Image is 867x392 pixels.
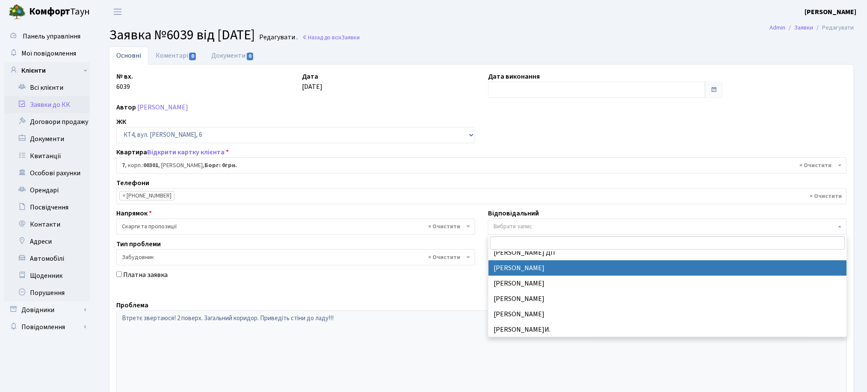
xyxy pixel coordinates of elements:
label: Тип проблеми [116,239,161,249]
a: Квитанції [4,147,90,165]
span: Скарги та пропозиції [122,222,465,231]
b: Борг: 0грн. [204,161,237,170]
b: 00301 [143,161,158,170]
a: Порушення [4,284,90,301]
li: [PERSON_NAME] [488,307,846,322]
a: Панель управління [4,28,90,45]
nav: breadcrumb [757,19,867,37]
span: Вибрати запис [494,222,532,231]
a: Заявки до КК [4,96,90,113]
span: Видалити всі елементи [800,161,832,170]
span: Таун [29,5,90,19]
label: Напрямок [116,208,152,218]
span: Мої повідомлення [21,49,76,58]
label: Телефони [116,178,149,188]
label: Платна заявка [123,270,168,280]
div: [DATE] [296,71,482,98]
li: [PERSON_NAME] [488,291,846,307]
small: Редагувати . [257,33,298,41]
span: <b>7</b>, корп.: <b>00301</b>, Люлько Володимир Борисович, <b>Борг: 0грн.</b> [122,161,836,170]
a: Документи [4,130,90,147]
a: Основні [109,47,148,65]
b: Комфорт [29,5,70,18]
a: Клієнти [4,62,90,79]
a: Щоденник [4,267,90,284]
a: Коментарі [148,47,204,65]
label: ЖК [116,117,126,127]
a: [PERSON_NAME] [137,103,188,112]
a: Повідомлення [4,318,90,336]
span: Заявки [341,33,360,41]
a: Особові рахунки [4,165,90,182]
a: Довідники [4,301,90,318]
a: Всі клієнти [4,79,90,96]
div: 6039 [110,71,296,98]
a: Назад до всіхЗаявки [302,33,360,41]
span: Забудовник [122,253,465,262]
span: Видалити всі елементи [810,192,842,200]
a: Документи [204,47,261,65]
li: 097-109-46-47 [119,191,175,200]
a: Орендарі [4,182,90,199]
label: Дата виконання [488,71,540,82]
span: <b>7</b>, корп.: <b>00301</b>, Люлько Володимир Борисович, <b>Борг: 0грн.</b> [116,157,847,174]
b: 7 [122,161,125,170]
label: № вх. [116,71,133,82]
span: Видалити всі елементи [428,253,460,262]
label: Відповідальний [488,208,539,218]
label: Дата [302,71,319,82]
label: Квартира [116,147,229,157]
a: Відкрити картку клієнта [147,147,225,157]
li: Редагувати [814,23,854,32]
span: Панель управління [23,32,80,41]
label: Проблема [116,300,148,310]
li: [PERSON_NAME] [488,276,846,291]
label: Автор [116,102,136,112]
a: Мої повідомлення [4,45,90,62]
a: Адреси [4,233,90,250]
li: [PERSON_NAME] [488,260,846,276]
span: × [122,192,125,200]
span: Забудовник [116,249,475,265]
a: Контакти [4,216,90,233]
span: Скарги та пропозиції [116,218,475,235]
a: Admin [770,23,786,32]
a: Посвідчення [4,199,90,216]
span: Видалити всі елементи [428,222,460,231]
li: [PERSON_NAME]И. [488,322,846,337]
li: [PERSON_NAME] ДП [488,245,846,260]
a: [PERSON_NAME] [805,7,857,17]
span: 0 [189,53,196,60]
a: Заявки [795,23,814,32]
button: Переключити навігацію [107,5,128,19]
img: logo.png [9,3,26,21]
a: Автомобілі [4,250,90,267]
span: Заявка №6039 від [DATE] [109,25,255,45]
span: 0 [247,53,254,60]
a: Договори продажу [4,113,90,130]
